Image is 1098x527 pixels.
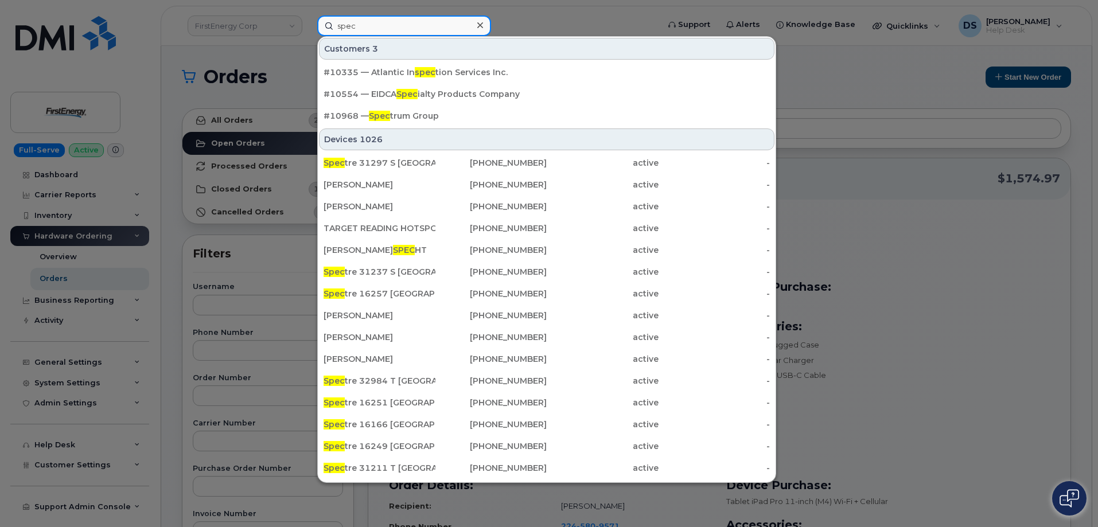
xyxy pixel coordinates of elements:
div: #10554 — EIDCA ialty Products Company [324,88,770,100]
div: - [659,331,770,343]
div: [PHONE_NUMBER] [435,419,547,430]
div: [PHONE_NUMBER] [435,288,547,299]
a: [PERSON_NAME][PHONE_NUMBER]active- [319,174,774,195]
div: [PERSON_NAME] [324,310,435,321]
a: [PERSON_NAME][PHONE_NUMBER]active- [319,305,774,326]
div: [PERSON_NAME] HT [324,244,435,256]
span: 3 [372,43,378,54]
div: - [659,462,770,474]
img: Open chat [1060,489,1079,508]
div: [PERSON_NAME] [324,331,435,343]
a: #10335 — Atlantic Inspection Services Inc. [319,62,774,83]
div: [PHONE_NUMBER] [435,201,547,212]
div: active [547,288,659,299]
a: Spectre 31297 S [GEOGRAPHIC_DATA] .[PHONE_NUMBER]active- [319,153,774,173]
div: - [659,310,770,321]
div: - [659,288,770,299]
a: #10968 —Spectrum Group [319,106,774,126]
span: Spec [324,267,345,277]
span: Spec [396,89,418,99]
div: - [659,244,770,256]
span: Spec [324,419,345,430]
div: active [547,440,659,452]
div: tre 31297 S [GEOGRAPHIC_DATA] . [324,157,435,169]
span: SPEC [393,245,415,255]
div: [PHONE_NUMBER] [435,244,547,256]
div: - [659,157,770,169]
div: [PHONE_NUMBER] [435,222,547,234]
a: Spectre 16166 [GEOGRAPHIC_DATA] .[PHONE_NUMBER]active- [319,414,774,435]
a: Spectre 31211 T [GEOGRAPHIC_DATA] .[PHONE_NUMBER]active- [319,458,774,478]
div: - [659,353,770,365]
div: - [659,179,770,190]
div: #10335 — Atlantic In tion Services Inc. [324,67,770,78]
a: #10554 — EIDCASpecialty Products Company [319,84,774,104]
div: Customers [319,38,774,60]
div: - [659,419,770,430]
div: active [547,157,659,169]
div: [PHONE_NUMBER] [435,397,547,408]
a: Spectre Red Deer[PHONE_NUMBER]active- [319,479,774,500]
div: [PHONE_NUMBER] [435,462,547,474]
a: [PERSON_NAME][PHONE_NUMBER]active- [319,327,774,348]
div: tre 16251 [GEOGRAPHIC_DATA] . [324,397,435,408]
div: tre 31211 T [GEOGRAPHIC_DATA] . [324,462,435,474]
div: tre 16166 [GEOGRAPHIC_DATA] . [324,419,435,430]
div: active [547,331,659,343]
div: Devices [319,128,774,150]
span: Spec [324,441,345,451]
div: active [547,244,659,256]
a: [PERSON_NAME][PHONE_NUMBER]active- [319,349,774,369]
a: [PERSON_NAME][PHONE_NUMBER]active- [319,196,774,217]
div: tre 31237 S [GEOGRAPHIC_DATA] . [324,266,435,278]
div: active [547,397,659,408]
div: - [659,222,770,234]
div: [PERSON_NAME] [324,353,435,365]
a: TARGET READING HOTSPOT[PHONE_NUMBER]active- [319,218,774,239]
div: - [659,201,770,212]
a: [PERSON_NAME]SPECHT[PHONE_NUMBER]active- [319,240,774,260]
a: Spectre 32984 T [GEOGRAPHIC_DATA] .[PHONE_NUMBER]active- [319,370,774,391]
div: - [659,266,770,278]
div: - [659,397,770,408]
div: [PHONE_NUMBER] [435,375,547,387]
div: [PHONE_NUMBER] [435,353,547,365]
div: active [547,222,659,234]
div: [PHONE_NUMBER] [435,157,547,169]
div: - [659,440,770,452]
div: [PHONE_NUMBER] [435,179,547,190]
div: [PERSON_NAME] [324,201,435,212]
div: - [659,375,770,387]
div: active [547,310,659,321]
span: Spec [369,111,390,121]
div: active [547,375,659,387]
div: active [547,419,659,430]
div: #10968 — trum Group [324,110,770,122]
div: active [547,353,659,365]
span: Spec [324,158,345,168]
a: Spectre 16257 [GEOGRAPHIC_DATA] .[PHONE_NUMBER]active- [319,283,774,304]
div: active [547,179,659,190]
div: [PHONE_NUMBER] [435,266,547,278]
a: Spectre 31237 S [GEOGRAPHIC_DATA] .[PHONE_NUMBER]active- [319,261,774,282]
span: Spec [324,288,345,299]
div: active [547,201,659,212]
div: [PERSON_NAME] [324,179,435,190]
a: Spectre 16249 [GEOGRAPHIC_DATA] .[PHONE_NUMBER]active- [319,436,774,456]
div: [PHONE_NUMBER] [435,310,547,321]
div: tre 32984 T [GEOGRAPHIC_DATA] . [324,375,435,387]
a: Spectre 16251 [GEOGRAPHIC_DATA] .[PHONE_NUMBER]active- [319,392,774,413]
div: active [547,266,659,278]
span: spec [415,67,435,77]
span: Spec [324,463,345,473]
div: [PHONE_NUMBER] [435,331,547,343]
span: 1026 [360,134,383,145]
div: TARGET READING HOTSPOT [324,222,435,234]
span: Spec [324,397,345,408]
div: [PHONE_NUMBER] [435,440,547,452]
div: tre 16249 [GEOGRAPHIC_DATA] . [324,440,435,452]
div: tre 16257 [GEOGRAPHIC_DATA] . [324,288,435,299]
div: active [547,462,659,474]
span: Spec [324,376,345,386]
